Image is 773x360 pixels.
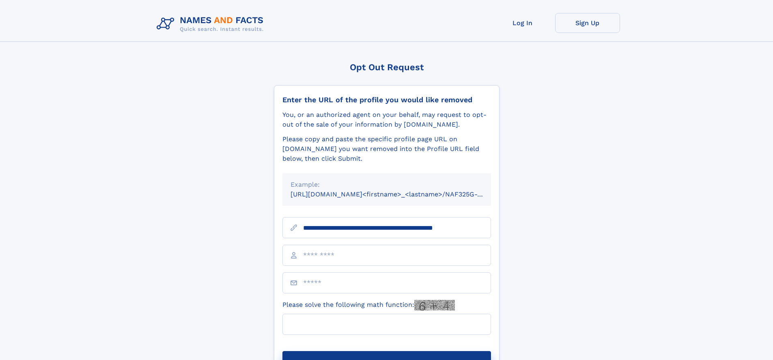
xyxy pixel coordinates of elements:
[282,95,491,104] div: Enter the URL of the profile you would like removed
[490,13,555,33] a: Log In
[274,62,500,72] div: Opt Out Request
[555,13,620,33] a: Sign Up
[153,13,270,35] img: Logo Names and Facts
[291,190,506,198] small: [URL][DOMAIN_NAME]<firstname>_<lastname>/NAF325G-xxxxxxxx
[291,180,483,190] div: Example:
[282,134,491,164] div: Please copy and paste the specific profile page URL on [DOMAIN_NAME] you want removed into the Pr...
[282,300,455,310] label: Please solve the following math function:
[282,110,491,129] div: You, or an authorized agent on your behalf, may request to opt-out of the sale of your informatio...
